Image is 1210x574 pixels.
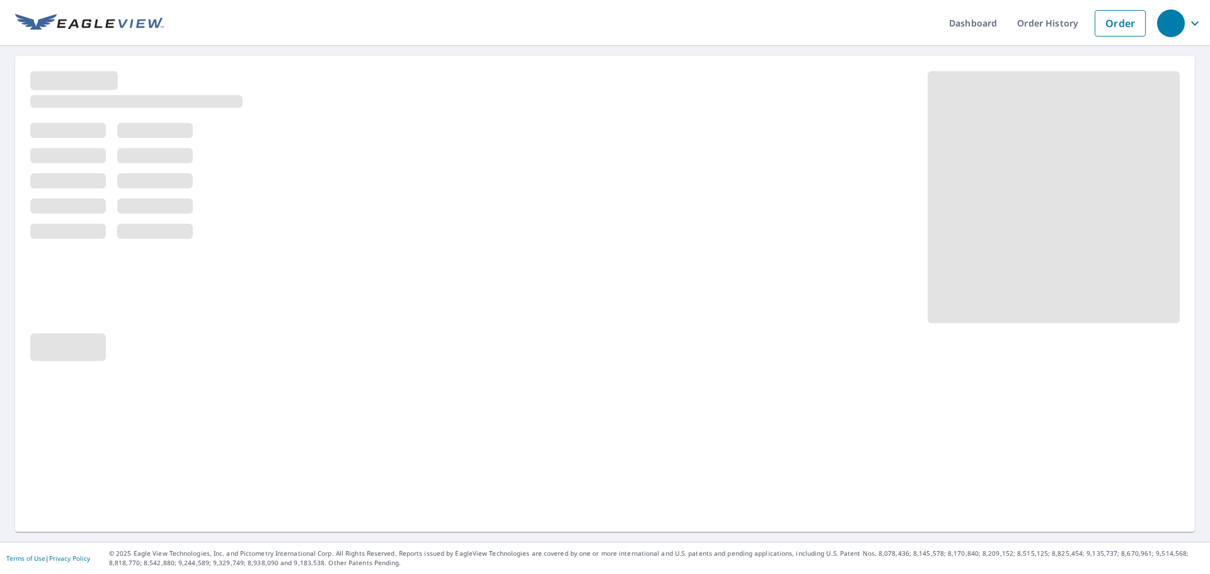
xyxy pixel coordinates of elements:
a: Privacy Policy [49,554,90,563]
img: EV Logo [15,14,164,33]
a: Terms of Use [6,554,45,563]
p: © 2025 Eagle View Technologies, Inc. and Pictometry International Corp. All Rights Reserved. Repo... [109,549,1204,568]
p: | [6,554,90,562]
a: Order [1095,10,1146,37]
